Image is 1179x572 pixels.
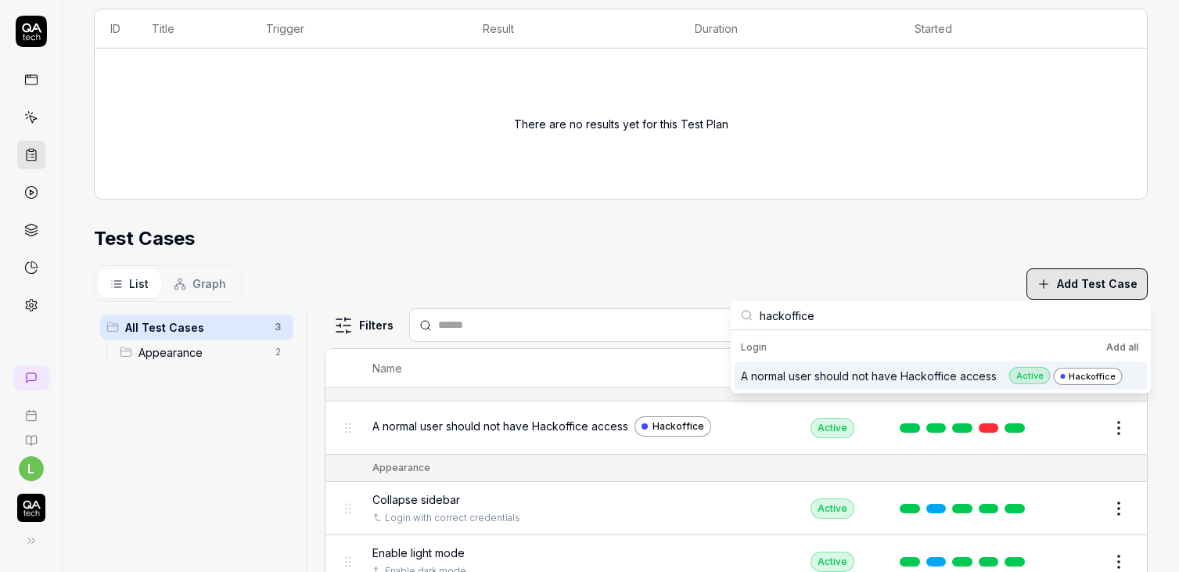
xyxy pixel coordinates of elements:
div: Appearance [372,461,430,475]
th: Duration [679,9,900,49]
div: Drag to reorderAppearance2 [113,340,293,365]
button: l [19,456,44,481]
th: ID [95,9,136,49]
div: Active [1009,367,1051,385]
th: Name [357,349,795,388]
span: Hackoffice [1069,370,1116,383]
div: Login [741,338,1141,357]
a: Hackoffice [634,416,711,437]
div: Active [811,498,854,519]
span: Appearance [138,344,265,361]
div: A normal user should not have Hackoffice access [741,366,1123,385]
span: Enable light mode [372,545,465,561]
img: QA Tech Logo [17,494,45,522]
div: Suggestions [731,330,1151,393]
button: List [98,269,161,298]
span: 3 [268,318,287,336]
div: Active [811,418,854,438]
span: A normal user should not have Hackoffice access [372,418,628,434]
span: All Test Cases [125,319,265,336]
button: Add Test Case [1026,268,1148,300]
span: Collapse sidebar [372,491,460,508]
a: Book a call with us [6,397,56,422]
div: There are no results yet for this Test Plan [514,67,728,180]
a: Login with correct credentials [385,511,520,525]
button: Add all [1103,338,1141,357]
button: Graph [161,269,239,298]
span: Hackoffice [652,419,704,433]
tr: A normal user should not have Hackoffice accessHackofficeActive [325,401,1147,455]
th: Started [899,9,1116,49]
span: Graph [192,275,226,292]
span: 2 [268,343,287,362]
a: Hackoffice [1054,366,1123,385]
div: Active [811,552,854,572]
button: Filters [325,310,403,341]
th: Title [136,9,250,49]
tr: Collapse sidebarLogin with correct credentialsActive [325,482,1147,535]
a: Documentation [6,422,56,447]
button: QA Tech Logo [6,481,56,525]
span: List [129,275,149,292]
h2: Test Cases [94,225,195,253]
th: Trigger [250,9,467,49]
a: New conversation [13,365,50,390]
th: Result [467,9,678,49]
